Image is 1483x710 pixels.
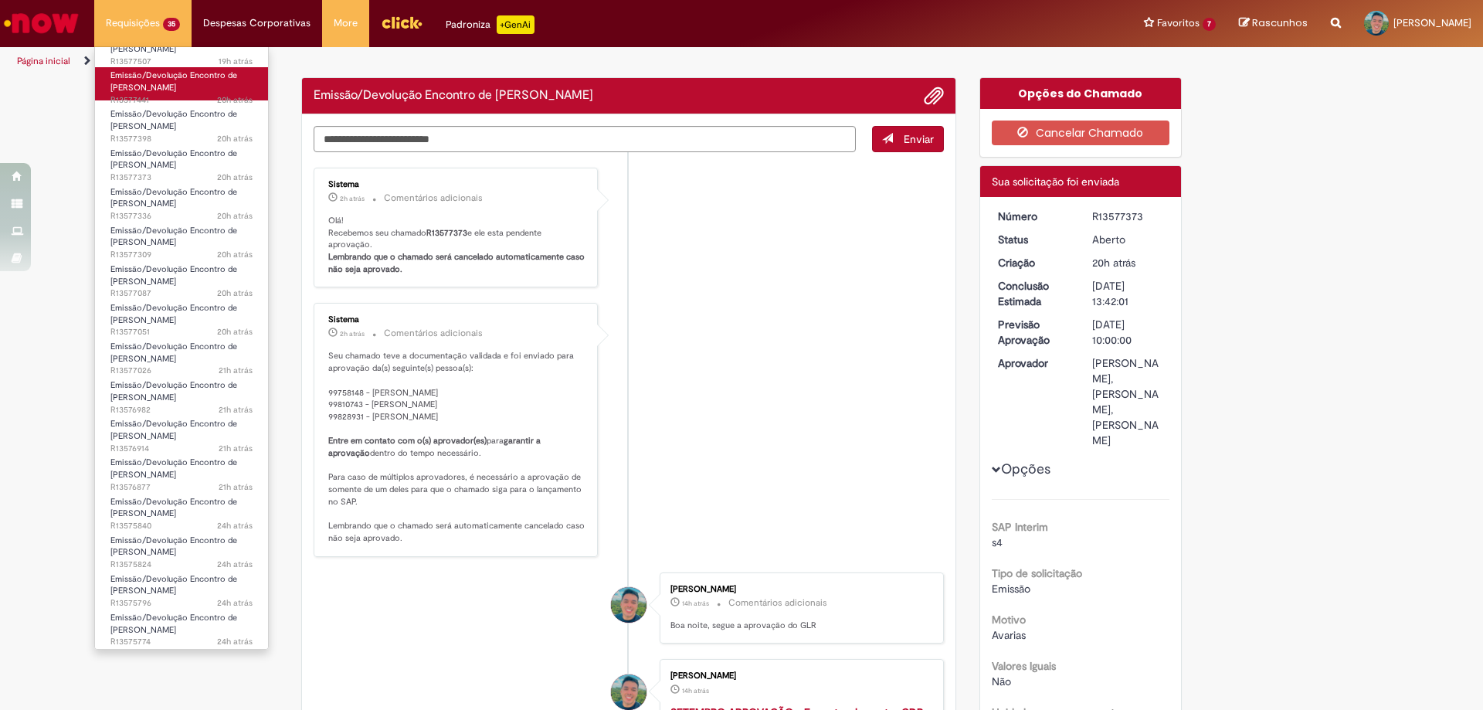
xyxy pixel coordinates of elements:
span: 21h atrás [219,443,253,454]
a: Aberto R13576982 : Emissão/Devolução Encontro de Contas Fornecedor [95,377,268,410]
img: ServiceNow [2,8,81,39]
div: 29/09/2025 14:41:57 [1092,255,1164,270]
time: 29/09/2025 14:59:10 [219,56,253,67]
dt: Aprovador [986,355,1081,371]
span: Favoritos [1157,15,1200,31]
span: R13577026 [110,365,253,377]
span: 20h atrás [217,287,253,299]
div: Sistema [328,180,585,189]
span: 20h atrás [217,249,253,260]
time: 29/09/2025 14:36:43 [217,210,253,222]
div: Opções do Chamado [980,78,1182,109]
h2: Emissão/Devolução Encontro de Contas Fornecedor Histórico de tíquete [314,89,593,103]
a: Aberto R13577026 : Emissão/Devolução Encontro de Contas Fornecedor [95,338,268,372]
button: Cancelar Chamado [992,121,1170,145]
time: 29/09/2025 20:12:58 [682,686,709,695]
time: 30/09/2025 08:09:48 [340,329,365,338]
time: 29/09/2025 14:45:02 [217,133,253,144]
small: Comentários adicionais [728,596,827,610]
time: 29/09/2025 10:44:19 [217,520,253,532]
ul: Requisições [94,46,269,650]
span: Emissão/Devolução Encontro de [PERSON_NAME] [110,612,237,636]
small: Comentários adicionais [384,192,483,205]
span: 24h atrás [217,520,253,532]
textarea: Digite sua mensagem aqui... [314,126,856,152]
a: Aberto R13575824 : Emissão/Devolução Encontro de Contas Fornecedor [95,532,268,566]
time: 30/09/2025 08:09:57 [340,194,365,203]
span: 24h atrás [217,636,253,647]
dt: Número [986,209,1081,224]
span: Emissão/Devolução Encontro de [PERSON_NAME] [110,186,237,210]
b: Entre em contato com o(s) aprovador(es) [328,435,487,447]
span: Despesas Corporativas [203,15,311,31]
span: R13576914 [110,443,253,455]
span: 2h atrás [340,194,365,203]
div: R13577373 [1092,209,1164,224]
time: 29/09/2025 14:41:58 [217,172,253,183]
span: Emissão/Devolução Encontro de [PERSON_NAME] [110,496,237,520]
span: R13576877 [110,481,253,494]
span: R13575774 [110,636,253,648]
span: R13577398 [110,133,253,145]
b: Tipo de solicitação [992,566,1082,580]
p: Boa noite, segue a aprovação do GLR [670,620,928,632]
span: Rascunhos [1252,15,1308,30]
a: Aberto R13575774 : Emissão/Devolução Encontro de Contas Fornecedor [95,610,268,643]
p: Olá! Recebemos seu chamado e ele esta pendente aprovação. [328,215,585,276]
a: Aberto R13577051 : Emissão/Devolução Encontro de Contas Fornecedor [95,300,268,333]
span: Emissão/Devolução Encontro de [PERSON_NAME] [110,108,237,132]
button: Adicionar anexos [924,86,944,106]
span: 7 [1203,18,1216,31]
span: 24h atrás [217,597,253,609]
span: s4 [992,535,1003,549]
span: 21h atrás [219,404,253,416]
time: 29/09/2025 14:32:34 [217,249,253,260]
span: R13577373 [110,172,253,184]
div: Sostenys Campos Souza [611,587,646,623]
time: 29/09/2025 14:51:03 [217,94,253,106]
a: Aberto R13577309 : Emissão/Devolução Encontro de Contas Fornecedor [95,223,268,256]
span: Emissão/Devolução Encontro de [PERSON_NAME] [110,225,237,249]
div: Aberto [1092,232,1164,247]
span: R13577336 [110,210,253,223]
span: Requisições [106,15,160,31]
span: Emissão/Devolução Encontro de [PERSON_NAME] [110,418,237,442]
span: Emissão/Devolução Encontro de [PERSON_NAME] [110,457,237,481]
a: Aberto R13577373 : Emissão/Devolução Encontro de Contas Fornecedor [95,145,268,178]
span: 20h atrás [1092,256,1135,270]
span: R13576982 [110,404,253,416]
span: 24h atrás [217,559,253,570]
span: R13577087 [110,287,253,300]
span: 20h atrás [217,172,253,183]
span: Sua solicitação foi enviada [992,175,1119,189]
time: 29/09/2025 13:58:23 [217,326,253,338]
a: Aberto R13577441 : Emissão/Devolução Encontro de Contas Fornecedor [95,67,268,100]
a: Aberto R13577336 : Emissão/Devolução Encontro de Contas Fornecedor [95,184,268,217]
div: [DATE] 10:00:00 [1092,317,1164,348]
span: 19h atrás [219,56,253,67]
div: [PERSON_NAME] [670,671,928,681]
b: SAP Interim [992,520,1048,534]
time: 29/09/2025 14:03:28 [217,287,253,299]
span: Emissão/Devolução Encontro de [PERSON_NAME] [110,379,237,403]
dt: Conclusão Estimada [986,278,1081,309]
time: 29/09/2025 10:36:30 [217,636,253,647]
time: 29/09/2025 20:13:04 [682,599,709,608]
a: Rascunhos [1239,16,1308,31]
span: R13575840 [110,520,253,532]
time: 29/09/2025 13:34:04 [219,481,253,493]
span: 21h atrás [219,365,253,376]
b: Valores Iguais [992,659,1056,673]
span: 21h atrás [219,481,253,493]
div: Sostenys Campos Souza [611,674,646,710]
span: 14h atrás [682,686,709,695]
span: 14h atrás [682,599,709,608]
span: Avarias [992,628,1026,642]
a: Página inicial [17,55,70,67]
dt: Previsão Aprovação [986,317,1081,348]
span: 20h atrás [217,210,253,222]
span: Emissão/Devolução Encontro de [PERSON_NAME] [110,31,237,55]
dt: Status [986,232,1081,247]
img: click_logo_yellow_360x200.png [381,11,423,34]
b: Lembrando que o chamado será cancelado automaticamente caso não seja aprovado. [328,251,587,275]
